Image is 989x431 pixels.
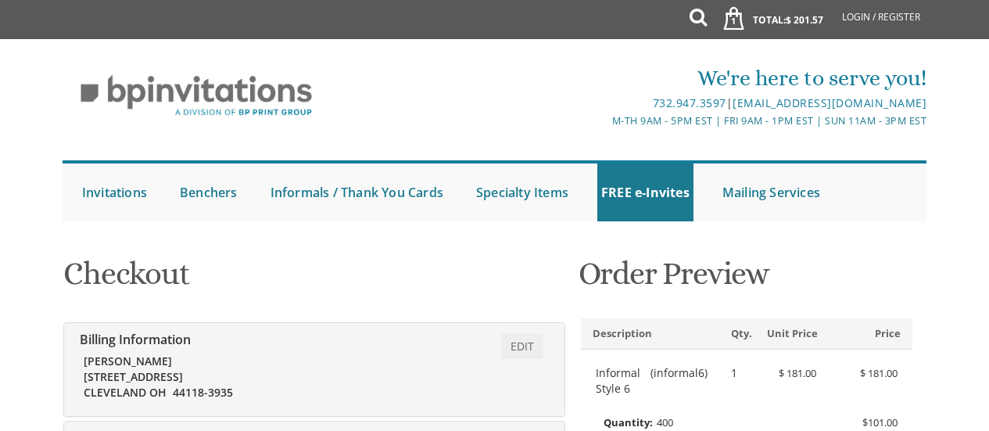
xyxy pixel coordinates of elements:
span: (informal6) [650,365,708,397]
span: $ 181.00 [860,366,898,380]
span: Informal Style 6 [596,365,647,397]
a: 732.947.3597 [653,95,726,110]
h1: Order Preview [579,257,916,303]
span: Billing Information [76,331,191,348]
div: Qty. [719,326,747,341]
a: Mailing Services [718,163,824,221]
div: We're here to serve you! [351,63,926,94]
iframe: chat widget [923,368,973,415]
span: $ 181.00 [779,366,816,380]
a: FREE e-Invites [597,163,693,221]
div: 1 [719,365,747,381]
a: Specialty Items [472,163,572,221]
h1: Checkout [63,257,565,303]
a: Edit [501,334,543,359]
a: Informals / Thank You Cards [267,163,447,221]
div: | [351,94,926,113]
div: [PERSON_NAME] [STREET_ADDRESS] CLEVELAND OH 44118-3935 [84,354,322,400]
div: M-Th 9am - 5pm EST | Fri 9am - 1pm EST | Sun 11am - 3pm EST [351,113,926,129]
img: BP Invitation Loft [63,63,331,128]
a: Invitations [78,163,151,221]
span: 400 [657,415,673,429]
div: Unit Price [747,326,830,341]
div: Price [830,326,912,341]
span: 1 [726,15,742,27]
div: Description [581,326,718,341]
a: [EMAIL_ADDRESS][DOMAIN_NAME] [733,95,926,110]
span: $ 201.57 [786,13,823,27]
a: Benchers [176,163,242,221]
